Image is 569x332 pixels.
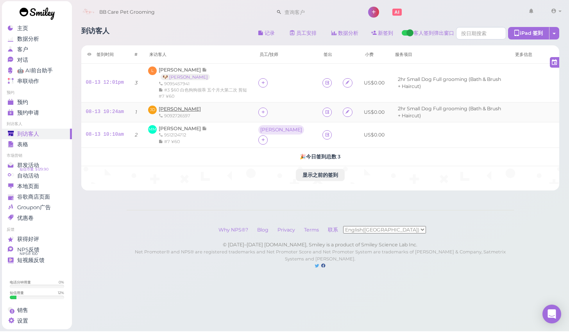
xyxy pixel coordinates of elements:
[17,26,28,32] span: 主页
[2,235,72,245] a: 获得好评
[508,28,549,40] div: iPad 签到
[2,122,72,127] li: 到访客人
[542,305,561,324] div: Open Intercom Messenger
[17,131,39,138] span: 到访客人
[258,126,306,136] div: [PERSON_NAME]
[396,106,505,120] li: 2hr Small Dog Full grooming (Bath & Brush + Haircut)
[20,251,38,258] span: NPS® 100
[17,142,28,149] span: 表格
[164,140,180,145] span: #7 ¥60
[2,34,72,45] a: 数据分析
[86,110,124,115] a: 08-13 10:24am
[2,66,72,77] a: 🤖 AI前台助手
[300,228,323,233] a: Terms
[2,171,72,182] a: 自动活动
[260,128,302,133] div: [PERSON_NAME]
[135,133,138,138] i: 2
[161,75,210,81] a: 🐶 [PERSON_NAME]
[10,280,31,285] div: 电话分钟用量
[252,28,281,40] button: 记录
[254,46,318,65] th: 员工/技师
[17,318,28,325] span: 设置
[159,107,201,113] a: [PERSON_NAME]
[283,28,323,40] a: 员工安排
[2,98,72,108] a: 预约
[2,161,72,171] a: 群发活动 短信币量: $129.90
[148,67,157,76] span: L
[86,154,555,160] h5: 🎉 今日签到总数 3
[86,81,124,86] a: 08-13 12:01pm
[2,24,72,34] a: 主页
[365,28,400,40] a: 新签到
[389,46,509,65] th: 服务项目
[396,77,505,91] li: 2hr Small Dog Full grooming (Bath & Brush + Haircut)
[2,77,72,87] a: 串联动作
[17,79,39,85] span: 串联动作
[2,182,72,192] a: 本地页面
[159,126,207,132] a: [PERSON_NAME]
[2,256,72,266] a: 短视频反馈
[159,133,207,139] div: 9512124712
[17,47,28,54] span: 客户
[148,106,157,115] span: JD
[345,110,350,116] i: Agreement form
[86,133,124,138] a: 08-13 10:10am
[2,306,72,316] a: 销售
[509,46,559,65] th: 更多信息
[17,184,39,190] span: 本地页面
[2,192,72,203] a: 谷歌商店页面
[17,110,39,117] span: 预约申请
[58,291,64,296] div: 12 %
[2,214,72,224] a: 优惠卷
[456,28,506,40] input: 按日期搜索
[17,308,28,314] span: 销售
[81,46,129,65] th: 签到时间
[17,258,45,264] span: 短视频反馈
[2,154,72,159] li: 市场营销
[17,173,39,180] span: 自动活动
[253,228,272,233] a: Blog
[159,81,249,88] div: 9095457941
[2,91,72,96] li: 预约
[134,52,138,58] div: #
[135,110,137,116] i: 1
[17,194,50,201] span: 谷歌商店页面
[148,126,157,135] span: MM
[2,228,72,233] li: 反馈
[2,316,72,327] a: 设置
[81,28,109,42] h1: 到访客人
[17,57,28,64] span: 对话
[2,56,72,66] a: 对话
[17,68,53,75] span: 🤖 AI前台助手
[10,291,24,296] div: 短信用量
[296,170,345,182] button: 显示之前的签到
[159,68,214,81] a: [PERSON_NAME] 🐶 [PERSON_NAME]
[318,46,338,65] th: 签出
[2,203,72,214] a: Groupon广告
[17,237,39,243] span: 获得好评
[202,126,207,132] span: 记录
[2,108,72,119] a: 预约申请
[359,65,389,103] td: US$0.00
[274,228,299,233] a: Privacy
[99,2,155,24] span: BB Care Pet Grooming
[282,7,358,19] input: 查询客户
[159,126,202,132] span: [PERSON_NAME]
[17,36,39,43] span: 数据分析
[17,100,28,106] span: 预约
[17,163,39,169] span: 群发活动
[215,228,252,233] a: Why NPS®?
[159,88,247,100] span: #3 $60 白色狗狗很乖 五个月大第二次 剪短#7 ¥60
[159,113,201,120] div: 9092726597
[143,46,254,65] th: 来访客人
[413,31,454,42] span: 客人签到弹出窗口
[345,81,350,86] i: Agreement form
[202,68,207,74] span: 记录
[324,228,343,233] a: 联系
[359,123,389,148] td: US$0.00
[135,81,138,86] i: 3
[127,242,514,249] div: © [DATE]–[DATE] [DOMAIN_NAME], Smiley is a product of Smiley Science Lab Inc.
[2,140,72,151] a: 表格
[20,167,48,173] span: 短信币量: $129.90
